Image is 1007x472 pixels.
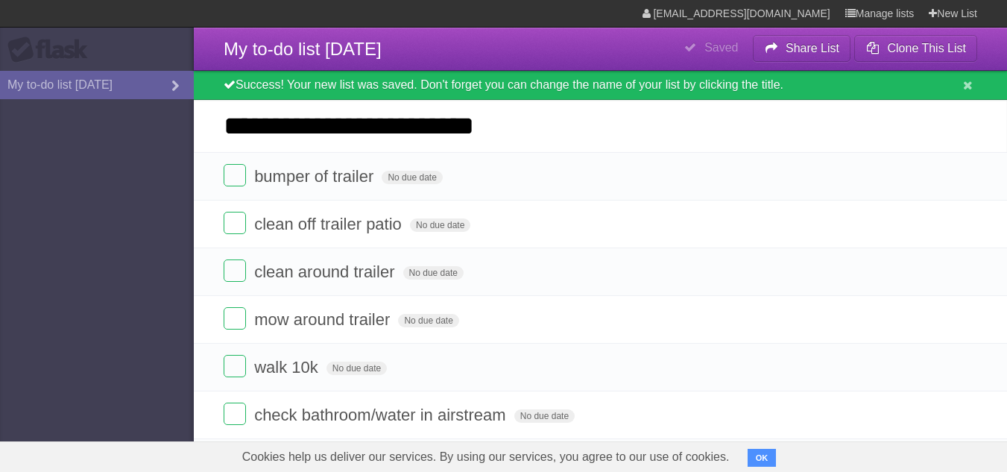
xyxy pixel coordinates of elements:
label: Done [224,355,246,377]
label: Done [224,212,246,234]
button: Share List [753,35,851,62]
button: Clone This List [854,35,977,62]
button: OK [748,449,777,467]
span: check bathroom/water in airstream [254,406,509,424]
span: clean off trailer patio [254,215,405,233]
span: My to-do list [DATE] [224,39,382,59]
span: bumper of trailer [254,167,377,186]
label: Done [224,307,246,330]
b: Share List [786,42,839,54]
label: Done [224,259,246,282]
span: No due date [410,218,470,232]
div: Flask [7,37,97,63]
span: clean around trailer [254,262,398,281]
span: No due date [382,171,442,184]
span: mow around trailer [254,310,394,329]
label: Done [224,164,246,186]
span: No due date [398,314,458,327]
div: Success! Your new list was saved. Don't forget you can change the name of your list by clicking t... [194,71,1007,100]
span: walk 10k [254,358,322,377]
span: No due date [403,266,464,280]
b: Clone This List [887,42,966,54]
span: No due date [514,409,575,423]
span: No due date [326,362,387,375]
span: Cookies help us deliver our services. By using our services, you agree to our use of cookies. [227,442,745,472]
b: Saved [704,41,738,54]
label: Done [224,403,246,425]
